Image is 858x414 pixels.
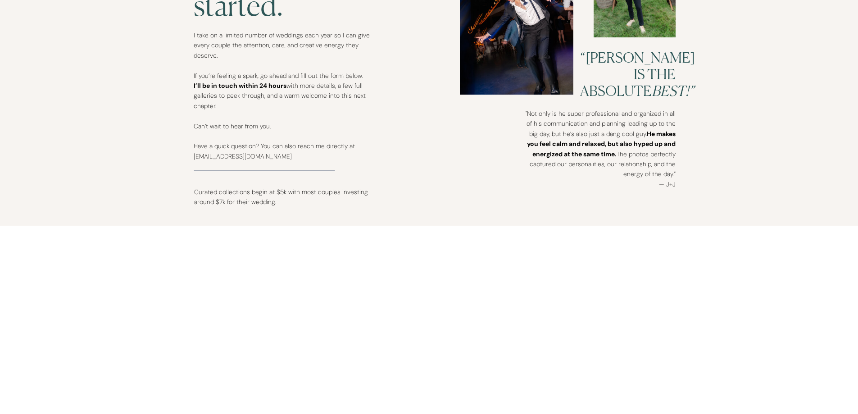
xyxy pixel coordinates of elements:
[580,49,676,94] h3: “[PERSON_NAME] is the absolute
[652,82,694,99] i: best!”
[527,130,676,158] b: He makes you feel calm and relaxed, but also hyped up and energized at the same time.
[194,82,286,90] b: I’ll be in touch within 24 hours
[524,109,676,187] p: "Not only is he super professional and organized in all of his communication and planning leading...
[194,30,370,170] p: I take on a limited number of weddings each year so I can give every couple the attention, care, ...
[194,187,370,214] p: Curated collections begin at $5k with most couples investing around $7k for their wedding.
